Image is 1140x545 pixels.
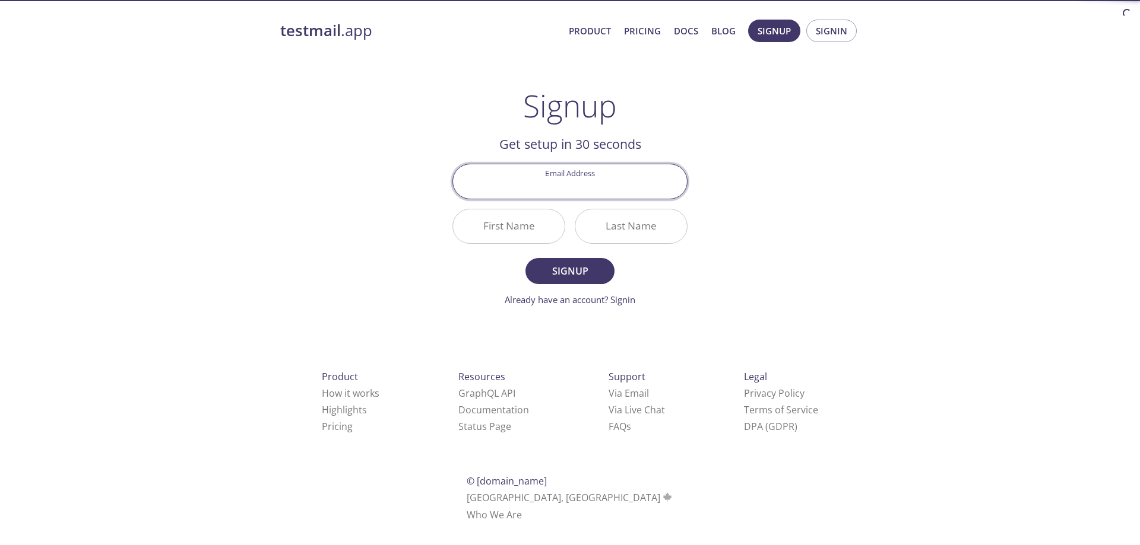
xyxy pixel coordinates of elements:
span: Support [609,370,645,383]
a: FAQ [609,420,631,433]
h2: Get setup in 30 seconds [452,134,688,154]
span: Signup [758,23,791,39]
span: © [DOMAIN_NAME] [467,474,547,487]
span: Signin [816,23,847,39]
span: Resources [458,370,505,383]
a: Product [569,23,611,39]
a: Via Live Chat [609,403,665,416]
a: Who We Are [467,508,522,521]
a: Via Email [609,387,649,400]
span: Product [322,370,358,383]
a: Pricing [624,23,661,39]
a: Status Page [458,420,511,433]
a: Docs [674,23,698,39]
a: How it works [322,387,379,400]
span: Signup [539,263,601,279]
button: Signin [806,20,857,42]
a: DPA (GDPR) [744,420,797,433]
button: Signup [748,20,800,42]
a: Documentation [458,403,529,416]
h1: Signup [523,88,617,123]
span: s [626,420,631,433]
span: Legal [744,370,767,383]
span: [GEOGRAPHIC_DATA], [GEOGRAPHIC_DATA] [467,491,674,504]
a: testmail.app [280,21,559,41]
a: Already have an account? Signin [505,294,635,305]
strong: testmail [280,20,341,41]
a: Highlights [322,403,367,416]
button: Signup [525,258,615,284]
a: Terms of Service [744,403,818,416]
a: Blog [711,23,736,39]
a: GraphQL API [458,387,515,400]
a: Privacy Policy [744,387,805,400]
a: Pricing [322,420,353,433]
